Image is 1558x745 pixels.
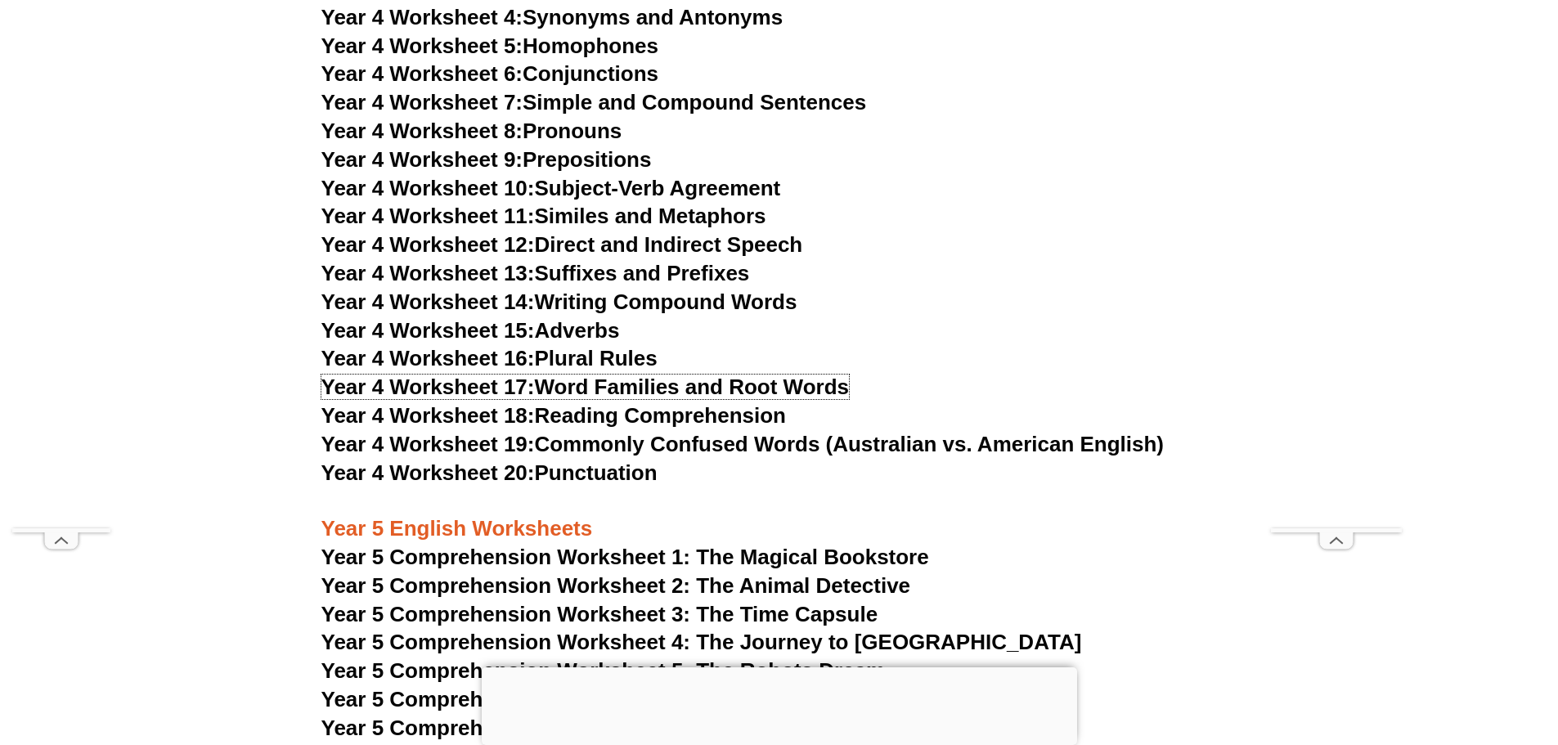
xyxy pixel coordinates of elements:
[321,432,1165,456] a: Year 4 Worksheet 19:Commonly Confused Words (Australian vs. American English)
[321,375,535,399] span: Year 4 Worksheet 17:
[321,318,620,343] a: Year 4 Worksheet 15:Adverbs
[321,460,535,485] span: Year 4 Worksheet 20:
[321,545,929,569] a: Year 5 Comprehension Worksheet 1: The Magical Bookstore
[321,658,886,683] a: Year 5 Comprehension Worksheet 5: The Robots Dream
[321,687,842,711] a: Year 5 Comprehension Worksheet 6: The Lost Alien
[482,667,1077,741] iframe: Advertisement
[321,232,803,257] a: Year 4 Worksheet 12:Direct and Indirect Speech
[321,176,781,200] a: Year 4 Worksheet 10:Subject-Verb Agreement
[321,147,652,172] a: Year 4 Worksheet 9:Prepositions
[321,289,797,314] a: Year 4 Worksheet 14:Writing Compound Words
[321,5,523,29] span: Year 4 Worksheet 4:
[321,289,535,314] span: Year 4 Worksheet 14:
[321,487,1237,543] h3: Year 5 English Worksheets
[321,90,523,114] span: Year 4 Worksheet 7:
[12,38,110,528] iframe: Advertisement
[321,375,849,399] a: Year 4 Worksheet 17:Word Families and Root Words
[321,176,535,200] span: Year 4 Worksheet 10:
[321,61,659,86] a: Year 4 Worksheet 6:Conjunctions
[321,573,911,598] a: Year 5 Comprehension Worksheet 2: The Animal Detective
[321,346,535,370] span: Year 4 Worksheet 16:
[321,5,783,29] a: Year 4 Worksheet 4:Synonyms and Antonyms
[321,318,535,343] span: Year 4 Worksheet 15:
[321,403,786,428] a: Year 4 Worksheet 18:Reading Comprehension
[321,204,766,228] a: Year 4 Worksheet 11:Similes and Metaphors
[321,232,535,257] span: Year 4 Worksheet 12:
[1286,560,1558,745] iframe: Chat Widget
[321,119,523,143] span: Year 4 Worksheet 8:
[321,204,535,228] span: Year 4 Worksheet 11:
[321,346,658,370] a: Year 4 Worksheet 16:Plural Rules
[321,34,659,58] a: Year 4 Worksheet 5:Homophones
[321,602,878,626] a: Year 5 Comprehension Worksheet 3: The Time Capsule
[321,90,867,114] a: Year 4 Worksheet 7:Simple and Compound Sentences
[321,147,523,172] span: Year 4 Worksheet 9:
[321,119,622,143] a: Year 4 Worksheet 8:Pronouns
[321,460,658,485] a: Year 4 Worksheet 20:Punctuation
[321,716,898,740] a: Year 5 Comprehension Worksheet 7: The Talking Monkey
[321,34,523,58] span: Year 4 Worksheet 5:
[321,61,523,86] span: Year 4 Worksheet 6:
[321,432,535,456] span: Year 4 Worksheet 19:
[321,261,535,285] span: Year 4 Worksheet 13:
[321,403,535,428] span: Year 4 Worksheet 18:
[321,630,1082,654] a: Year 5 Comprehension Worksheet 4: The Journey to [GEOGRAPHIC_DATA]
[1271,38,1402,528] iframe: Advertisement
[321,261,750,285] a: Year 4 Worksheet 13:Suffixes and Prefixes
